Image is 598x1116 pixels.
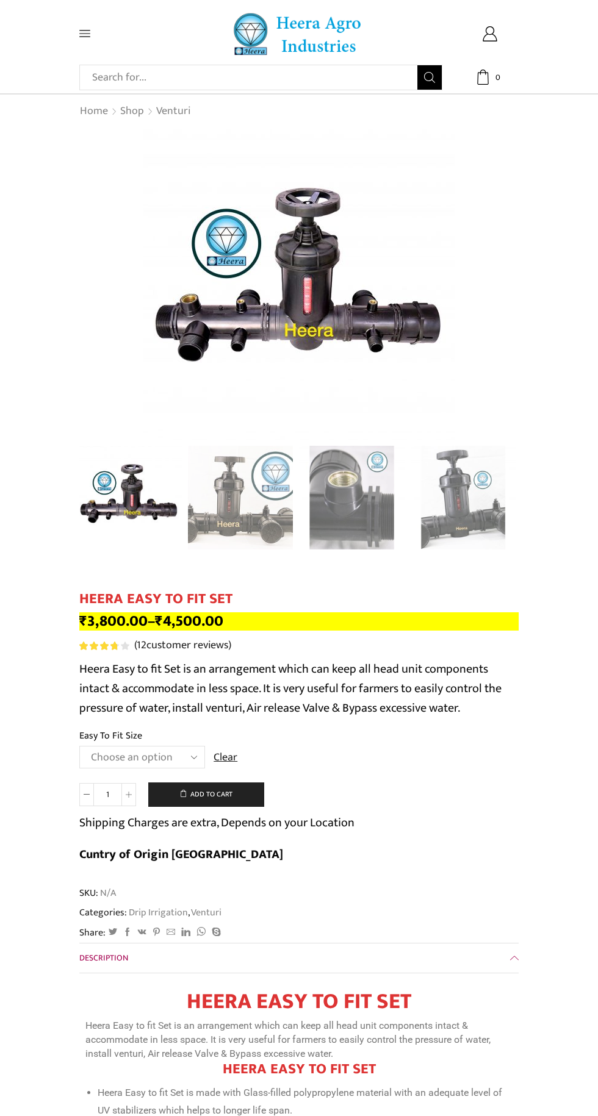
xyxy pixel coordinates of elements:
h1: HEERA EASY TO FIT SET [85,989,513,1015]
input: Product quantity [94,783,121,806]
a: Clear options [214,750,237,766]
span: Share: [79,926,106,940]
h1: HEERA EASY TO FIT SET [79,590,519,608]
h2: HEERA EASY TO FIT SET [85,1061,513,1078]
input: Search for... [86,65,417,90]
a: Shop [120,104,145,120]
button: Search button [417,65,442,90]
label: Easy To Fit Size [79,729,142,743]
button: Add to cart [148,782,264,807]
span: 0 [491,71,503,84]
p: Shipping Charges are extra, Depends on your Location [79,813,355,832]
a: (12customer reviews) [134,638,231,654]
li: 3 / 8 [299,446,405,549]
li: 1 / 8 [76,446,182,549]
a: Venturi [156,104,191,120]
nav: Breadcrumb [79,104,191,120]
a: IMG_1483 [411,446,516,551]
span: ₹ [155,609,163,634]
div: Rated 3.83 out of 5 [79,642,129,650]
a: IMG_1482 [299,446,405,551]
li: 2 / 8 [188,446,294,549]
img: Heera Easy To Fit Set [76,444,182,549]
span: 12 [79,642,131,650]
span: ₹ [79,609,87,634]
a: 0 [461,70,519,85]
a: Description [79,943,519,973]
bdi: 3,800.00 [79,609,148,634]
p: Heera Easy to fit Set is an arrangement which can keep all head unit components intact & accommod... [79,659,519,718]
span: SKU: [79,886,519,900]
a: Home [79,104,109,120]
span: 12 [137,636,146,654]
p: – [79,612,519,631]
span: Categories: , [79,906,222,920]
a: IMG_1477 [188,446,294,551]
img: Heera Easy To Fit Set [143,129,455,440]
b: Cuntry of Origin [GEOGRAPHIC_DATA] [79,844,283,865]
span: Rated out of 5 based on customer ratings [79,642,117,650]
a: Drip Irrigation [127,904,188,920]
span: Description [79,951,128,965]
div: 1 / 8 [79,129,519,440]
a: Venturi [190,904,222,920]
bdi: 4,500.00 [155,609,223,634]
span: N/A [98,886,116,900]
li: 4 / 8 [411,446,516,549]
